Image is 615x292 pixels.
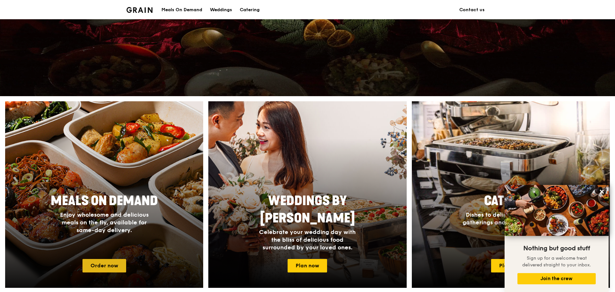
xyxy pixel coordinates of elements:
[597,187,607,197] button: Close
[522,255,591,268] span: Sign up for a welcome treat delivered straight to your inbox.
[523,245,590,252] span: Nothing but good stuff
[484,193,538,209] span: Catering
[126,7,152,13] img: Grain
[517,273,596,284] button: Join the crew
[455,0,489,20] a: Contact us
[491,259,531,272] a: Plan now
[206,0,236,20] a: Weddings
[412,101,610,288] img: catering-card.e1cfaf3e.jpg
[505,185,609,236] img: DSC07876-Edit02-Large.jpeg
[82,259,126,272] a: Order now
[210,0,232,20] div: Weddings
[208,101,406,288] img: weddings-card.4f3003b8.jpg
[51,193,158,209] span: Meals On Demand
[260,193,355,226] span: Weddings by [PERSON_NAME]
[288,259,327,272] a: Plan now
[240,0,260,20] div: Catering
[208,101,406,288] a: Weddings by [PERSON_NAME]Celebrate your wedding day with the bliss of delicious food surrounded b...
[5,101,203,288] a: Meals On DemandEnjoy wholesome and delicious meals on the fly, available for same-day delivery.Or...
[412,101,610,288] a: CateringDishes to delight your guests, at gatherings and events of all sizes.Plan now
[161,0,202,20] div: Meals On Demand
[60,211,149,234] span: Enjoy wholesome and delicious meals on the fly, available for same-day delivery.
[259,229,356,251] span: Celebrate your wedding day with the bliss of delicious food surrounded by your loved ones.
[236,0,264,20] a: Catering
